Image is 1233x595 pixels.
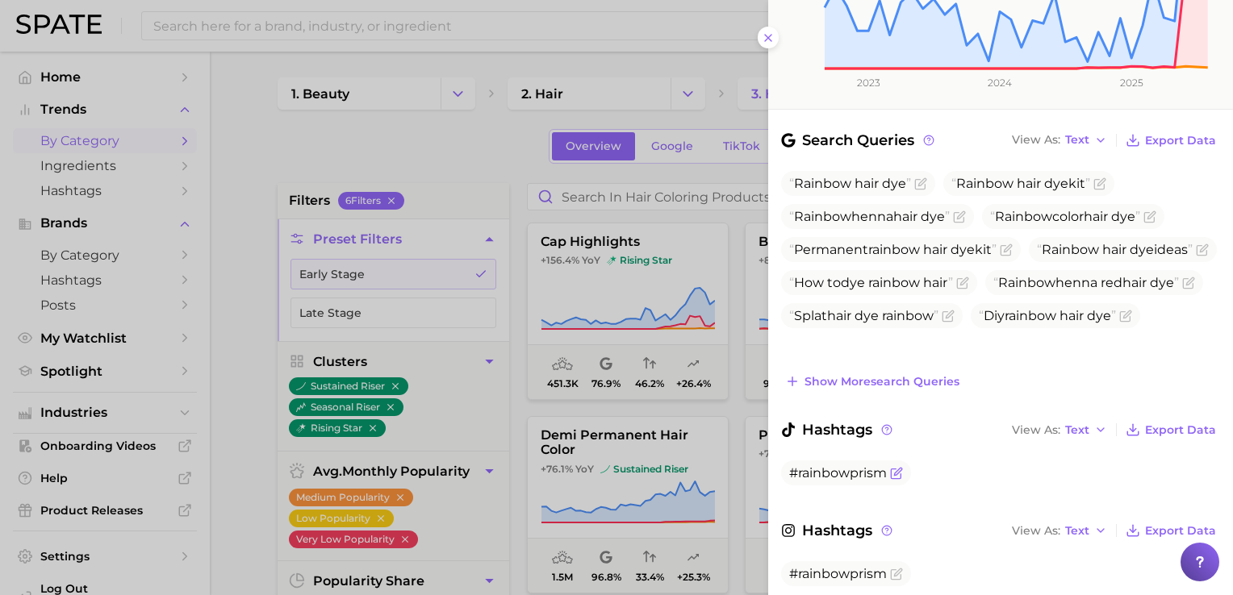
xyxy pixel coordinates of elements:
[789,242,997,257] span: Permanent kit
[942,310,955,322] button: Flag as miscategorized or irrelevant
[988,77,1012,89] tspan: 2024
[1122,129,1220,152] button: Export Data
[1012,526,1060,535] span: View As
[781,418,895,441] span: Hashtags
[789,566,887,581] span: #rainbowprism
[951,176,1090,191] span: kit
[789,308,938,323] span: Splat
[1122,418,1220,441] button: Export Data
[1065,426,1089,435] span: Text
[1005,308,1056,323] span: rainbow
[893,209,917,224] span: hair
[1145,134,1216,148] span: Export Data
[868,242,920,257] span: rainbow
[1065,526,1089,535] span: Text
[923,275,948,290] span: hair
[1017,176,1041,191] span: hair
[1037,242,1193,257] span: ideas
[857,77,880,89] tspan: 2023
[956,277,969,289] button: Flag as miscategorized or irrelevant
[1084,209,1108,224] span: hair
[855,308,879,323] span: dye
[805,375,959,389] span: Show more search queries
[781,519,895,542] span: Hashtags
[1130,242,1154,257] span: dye
[794,209,851,224] span: Rainbow
[781,370,963,393] button: Show moresearch queries
[1065,135,1089,144] span: Text
[789,275,953,290] span: How to
[1042,242,1099,257] span: Rainbow
[1008,520,1111,541] button: View AsText
[951,242,975,257] span: dye
[1120,77,1143,89] tspan: 2025
[1111,209,1135,224] span: dye
[841,275,865,290] span: dye
[868,275,920,290] span: rainbow
[1087,308,1111,323] span: dye
[953,210,966,223] button: Flag as miscategorized or irrelevant
[1150,275,1174,290] span: dye
[1093,177,1106,190] button: Flag as miscategorized or irrelevant
[914,177,927,190] button: Flag as miscategorized or irrelevant
[890,467,903,480] button: Flag as miscategorized or irrelevant
[1122,275,1147,290] span: hair
[995,209,1052,224] span: Rainbow
[1008,419,1111,440] button: View AsText
[789,465,887,481] span: #rainbowprism
[882,176,906,191] span: dye
[1196,243,1209,256] button: Flag as miscategorized or irrelevant
[1012,426,1060,435] span: View As
[1044,176,1068,191] span: dye
[956,176,1014,191] span: Rainbow
[979,308,1116,323] span: Diy
[993,275,1179,290] span: henna red
[1060,308,1084,323] span: hair
[1122,519,1220,542] button: Export Data
[998,275,1055,290] span: Rainbow
[1000,243,1013,256] button: Flag as miscategorized or irrelevant
[827,308,851,323] span: hair
[1102,242,1126,257] span: hair
[882,308,934,323] span: rainbow
[921,209,945,224] span: dye
[794,176,851,191] span: Rainbow
[1008,130,1111,151] button: View AsText
[781,129,937,152] span: Search Queries
[923,242,947,257] span: hair
[890,568,903,580] button: Flag as miscategorized or irrelevant
[1145,423,1216,437] span: Export Data
[990,209,1140,224] span: color
[1145,524,1216,538] span: Export Data
[855,176,879,191] span: hair
[1143,210,1156,223] button: Flag as miscategorized or irrelevant
[1012,135,1060,144] span: View As
[789,209,950,224] span: henna
[1182,277,1195,289] button: Flag as miscategorized or irrelevant
[1119,310,1132,322] button: Flag as miscategorized or irrelevant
